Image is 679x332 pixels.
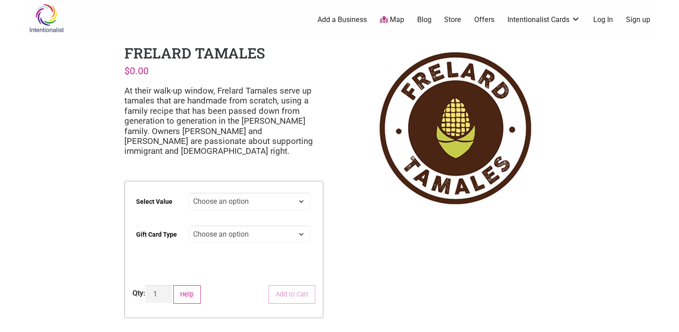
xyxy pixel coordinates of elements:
button: Help [173,285,201,304]
img: Intentionalist [25,4,68,33]
button: Add to Cart [269,285,315,304]
label: Select Value [136,192,172,212]
a: Sign up [626,15,650,25]
a: Store [444,15,461,25]
a: Add a Business [317,15,367,25]
a: Blog [417,15,432,25]
bdi: 0.00 [124,65,149,76]
a: Map [380,15,404,25]
h1: Frelard Tamales [124,43,265,63]
p: At their walk-up window, Frelard Tamales serve up tamales that are handmade from scratch, using a... [124,86,323,157]
img: Frelard Tamales logo [356,43,555,213]
input: Product quantity [145,285,172,303]
span: $ [124,65,130,76]
a: Log In [593,15,613,25]
a: Intentionalist Cards [507,15,580,25]
label: Gift Card Type [136,224,177,245]
a: Offers [474,15,494,25]
div: Qty: [132,288,145,299]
